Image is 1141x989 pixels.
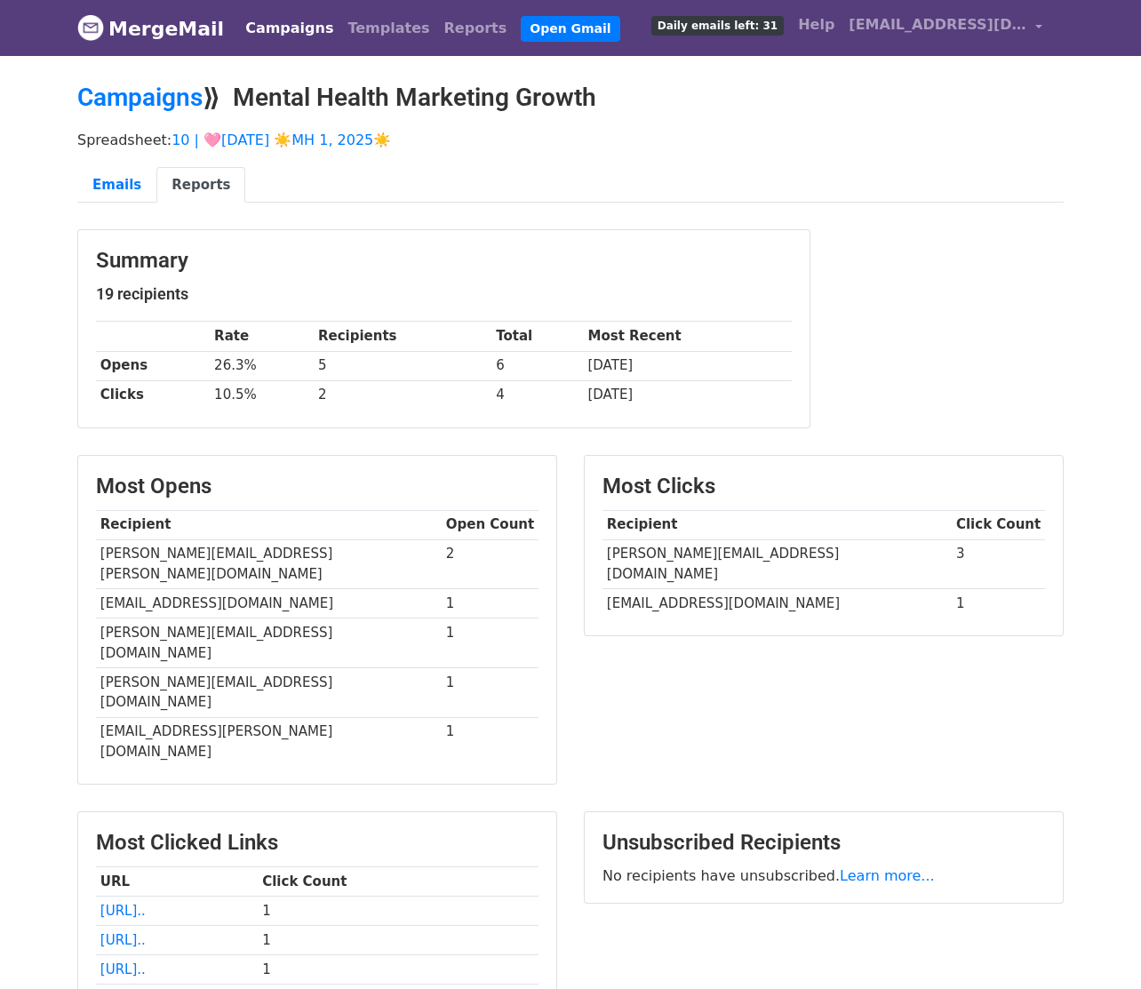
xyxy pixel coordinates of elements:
a: [EMAIL_ADDRESS][DOMAIN_NAME] [842,7,1049,49]
td: [EMAIL_ADDRESS][PERSON_NAME][DOMAIN_NAME] [96,717,442,766]
td: [EMAIL_ADDRESS][DOMAIN_NAME] [602,589,952,618]
h3: Summary [96,248,792,274]
th: Click Count [258,866,539,896]
th: Open Count [442,510,539,539]
a: 10 | 🩷[DATE] ☀️MH 1, 2025☀️ [172,132,391,148]
td: 1 [258,955,539,985]
th: URL [96,866,258,896]
th: Clicks [96,380,210,410]
p: No recipients have unsubscribed. [602,866,1045,885]
a: Help [791,7,842,43]
a: Emails [77,167,156,203]
h5: 19 recipients [96,284,792,304]
th: Total [491,322,583,351]
p: Spreadsheet: [77,131,1064,149]
td: 5 [314,351,491,380]
td: 26.3% [210,351,314,380]
h3: Most Clicks [602,474,1045,499]
td: 10.5% [210,380,314,410]
td: 3 [952,539,1045,589]
td: 2 [442,539,539,589]
a: Campaigns [238,11,340,46]
td: 1 [258,897,539,926]
span: [EMAIL_ADDRESS][DOMAIN_NAME] [849,14,1026,36]
td: 1 [952,589,1045,618]
td: [DATE] [584,351,792,380]
td: 1 [442,667,539,717]
a: Reports [437,11,515,46]
th: Recipient [602,510,952,539]
th: Opens [96,351,210,380]
td: 1 [442,589,539,618]
th: Click Count [952,510,1045,539]
td: [PERSON_NAME][EMAIL_ADDRESS][DOMAIN_NAME] [96,618,442,668]
a: Templates [340,11,436,46]
a: Campaigns [77,83,203,112]
img: MergeMail logo [77,14,104,41]
iframe: Chat Widget [1052,904,1141,989]
td: [PERSON_NAME][EMAIL_ADDRESS][DOMAIN_NAME] [96,667,442,717]
h3: Most Clicked Links [96,830,539,856]
td: 2 [314,380,491,410]
a: Open Gmail [521,16,619,42]
h3: Most Opens [96,474,539,499]
td: 1 [442,618,539,668]
th: Recipients [314,322,491,351]
a: [URL].. [100,903,146,919]
span: Daily emails left: 31 [651,16,784,36]
td: 1 [442,717,539,766]
td: [PERSON_NAME][EMAIL_ADDRESS][PERSON_NAME][DOMAIN_NAME] [96,539,442,589]
th: Most Recent [584,322,792,351]
th: Recipient [96,510,442,539]
th: Rate [210,322,314,351]
a: [URL].. [100,961,146,977]
h2: ⟫ Mental Health Marketing Growth [77,83,1064,113]
td: 6 [491,351,583,380]
a: [URL].. [100,932,146,948]
a: MergeMail [77,10,224,47]
a: Learn more... [840,867,935,884]
td: [PERSON_NAME][EMAIL_ADDRESS][DOMAIN_NAME] [602,539,952,589]
td: 4 [491,380,583,410]
h3: Unsubscribed Recipients [602,830,1045,856]
a: Daily emails left: 31 [644,7,791,43]
td: [DATE] [584,380,792,410]
a: Reports [156,167,245,203]
td: [EMAIL_ADDRESS][DOMAIN_NAME] [96,589,442,618]
td: 1 [258,926,539,955]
